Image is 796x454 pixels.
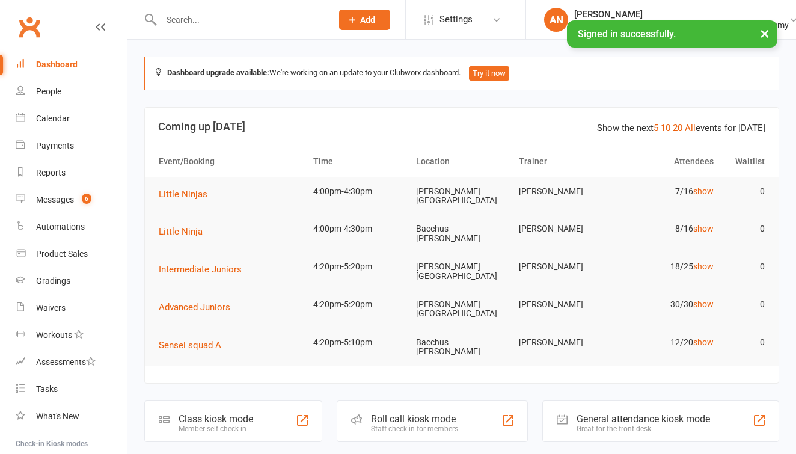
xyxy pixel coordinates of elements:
div: Gradings [36,276,70,286]
button: Try it now [469,66,509,81]
button: Intermediate Juniors [159,262,250,277]
div: Great for the front desk [577,425,710,433]
div: Calendar [36,114,70,123]
div: Workouts [36,330,72,340]
a: People [16,78,127,105]
a: Workouts [16,322,127,349]
td: 0 [719,253,771,281]
span: Intermediate Juniors [159,264,242,275]
strong: Dashboard upgrade available: [167,68,269,77]
a: Dashboard [16,51,127,78]
th: Waitlist [719,146,771,177]
div: Payments [36,141,74,150]
button: Little Ninjas [159,187,216,201]
td: [PERSON_NAME] [513,215,616,243]
a: Reports [16,159,127,186]
div: [PERSON_NAME] [574,9,789,20]
div: Messages [36,195,74,204]
span: Little Ninjas [159,189,207,200]
div: Product Sales [36,249,88,259]
td: 7/16 [616,177,719,206]
button: Add [339,10,390,30]
th: Attendees [616,146,719,177]
a: Automations [16,213,127,241]
td: [PERSON_NAME] [513,290,616,319]
div: AN [544,8,568,32]
a: Assessments [16,349,127,376]
td: 8/16 [616,215,719,243]
td: 4:00pm-4:30pm [308,215,411,243]
span: Advanced Juniors [159,302,230,313]
td: [PERSON_NAME] [513,253,616,281]
div: Roll call kiosk mode [371,413,458,425]
span: Little Ninja [159,226,203,237]
div: Waivers [36,303,66,313]
button: Sensei squad A [159,338,230,352]
td: [PERSON_NAME][GEOGRAPHIC_DATA] [411,177,513,215]
td: 0 [719,290,771,319]
div: Member self check-in [179,425,253,433]
span: Settings [439,6,473,33]
a: show [693,186,714,196]
a: Tasks [16,376,127,403]
a: Gradings [16,268,127,295]
td: Bacchus [PERSON_NAME] [411,215,513,253]
td: 12/20 [616,328,719,357]
td: Bacchus [PERSON_NAME] [411,328,513,366]
a: show [693,262,714,271]
td: 4:00pm-4:30pm [308,177,411,206]
button: × [754,20,776,46]
td: [PERSON_NAME] [513,328,616,357]
div: Noble Family Karate Centres t/as Shindo Karate Academy [574,20,789,31]
div: Reports [36,168,66,177]
td: 30/30 [616,290,719,319]
a: Clubworx [14,12,44,42]
span: Signed in successfully. [578,28,676,40]
div: Staff check-in for members [371,425,458,433]
a: show [693,337,714,347]
div: Automations [36,222,85,232]
span: Sensei squad A [159,340,221,351]
a: Payments [16,132,127,159]
h3: Coming up [DATE] [158,121,765,133]
button: Advanced Juniors [159,300,239,314]
div: General attendance kiosk mode [577,413,710,425]
div: Show the next events for [DATE] [597,121,765,135]
button: Little Ninja [159,224,211,239]
th: Trainer [513,146,616,177]
div: What's New [36,411,79,421]
th: Time [308,146,411,177]
td: 0 [719,215,771,243]
a: Product Sales [16,241,127,268]
td: 4:20pm-5:20pm [308,290,411,319]
span: Add [360,15,375,25]
td: [PERSON_NAME][GEOGRAPHIC_DATA] [411,253,513,290]
th: Event/Booking [153,146,308,177]
td: 18/25 [616,253,719,281]
a: Messages 6 [16,186,127,213]
div: Class kiosk mode [179,413,253,425]
a: Calendar [16,105,127,132]
div: Dashboard [36,60,78,69]
a: show [693,224,714,233]
td: 4:20pm-5:20pm [308,253,411,281]
th: Location [411,146,513,177]
div: Tasks [36,384,58,394]
a: 10 [661,123,670,133]
div: People [36,87,61,96]
td: [PERSON_NAME] [513,177,616,206]
input: Search... [158,11,323,28]
a: 20 [673,123,682,133]
a: Waivers [16,295,127,322]
td: 0 [719,328,771,357]
a: All [685,123,696,133]
a: 5 [654,123,658,133]
a: What's New [16,403,127,430]
td: [PERSON_NAME][GEOGRAPHIC_DATA] [411,290,513,328]
td: 0 [719,177,771,206]
span: 6 [82,194,91,204]
div: Assessments [36,357,96,367]
a: show [693,299,714,309]
td: 4:20pm-5:10pm [308,328,411,357]
div: We're working on an update to your Clubworx dashboard. [144,57,779,90]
